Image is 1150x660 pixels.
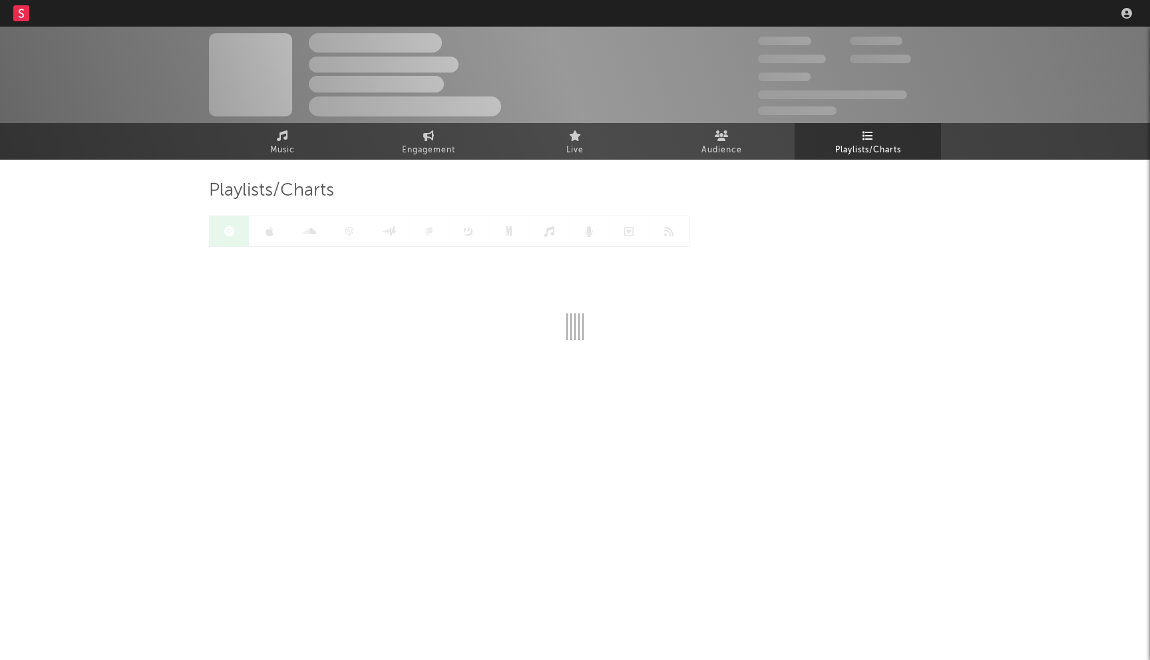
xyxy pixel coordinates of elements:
[355,123,502,160] a: Engagement
[209,183,334,199] span: Playlists/Charts
[758,90,907,99] span: 50,000,000 Monthly Listeners
[402,142,455,158] span: Engagement
[758,106,837,115] span: Jump Score: 85.0
[502,123,648,160] a: Live
[209,123,355,160] a: Music
[850,55,911,63] span: 1,000,000
[701,142,742,158] span: Audience
[758,37,811,45] span: 300,000
[648,123,795,160] a: Audience
[850,37,902,45] span: 100,000
[270,142,295,158] span: Music
[566,142,584,158] span: Live
[758,73,811,81] span: 100,000
[795,123,941,160] a: Playlists/Charts
[758,55,826,63] span: 50,000,000
[835,142,901,158] span: Playlists/Charts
